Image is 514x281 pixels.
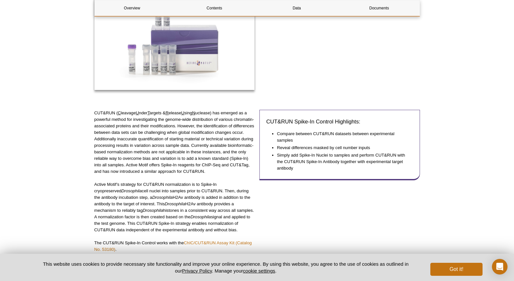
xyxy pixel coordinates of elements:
[277,131,407,144] li: Compare between CUT&RUN datasets between experimental samples
[94,240,252,252] a: ChIC/CUT&RUN Assay Kit (Catalog No. 53180)
[94,181,255,233] p: Active Motif’s strategy for CUT&RUN normalization is to Spike-In cryopreserved cell nuclei into s...
[121,188,142,193] em: Drosophila
[95,0,170,16] a: Overview
[492,259,508,275] div: Open Intercom Messenger
[182,268,212,274] a: Privacy Policy
[190,214,211,219] em: Drosophila
[430,263,482,276] button: Got it!
[32,261,420,274] p: This website uses cookies to provide necessary site functionality and improve your online experie...
[94,240,255,253] p: The CUT&RUN Spike-In Control works with the .
[243,268,275,274] button: cookie settings
[342,0,417,16] a: Documents
[259,0,334,16] a: Data
[277,152,407,172] li: Simply add Spike-In Nuclei to samples and perform CUT&RUN with the CUT&RUN Spike-In Antibody toge...
[177,0,252,16] a: Contents
[192,110,196,115] u: N
[165,110,169,115] u: R
[152,195,173,200] em: Drosophila
[118,110,121,115] u: C
[277,145,407,151] li: Reveal differences masked by cell number inputs
[181,110,185,115] u: U
[143,208,163,213] em: Drosophila
[136,110,139,115] u: U
[266,118,413,126] h3: CUT&RUN Spike-In Control Highlights:
[148,110,150,115] u: T
[94,110,255,175] p: CUT&RUN ( leavage nder argets & elease sing uclease) has emerged as a powerful method for investi...
[165,201,185,206] em: Drosophila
